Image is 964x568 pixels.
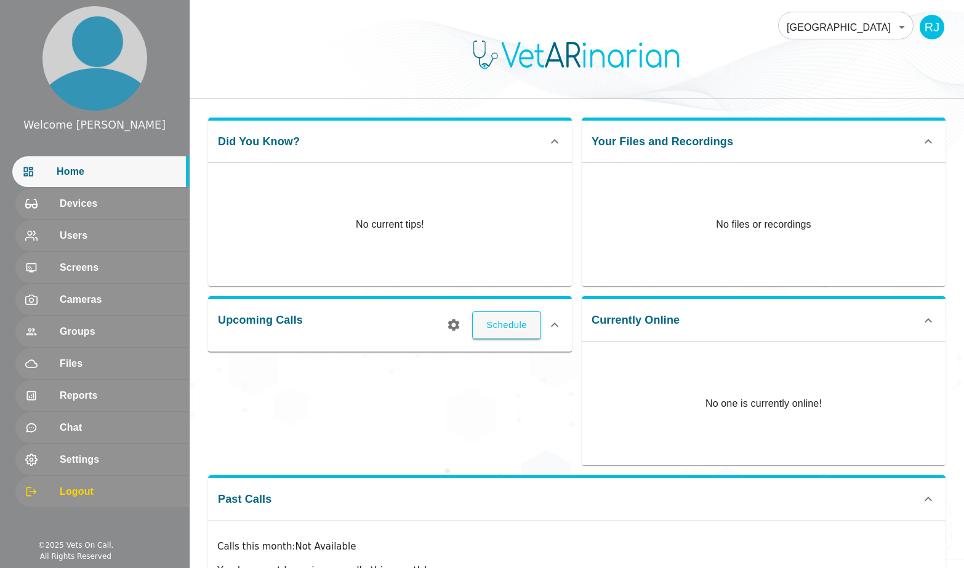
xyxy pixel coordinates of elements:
[60,324,179,339] span: Groups
[15,252,189,283] div: Screens
[12,156,189,187] div: Home
[60,260,179,275] span: Screens
[582,163,946,286] p: No files or recordings
[15,444,189,475] div: Settings
[57,164,179,179] span: Home
[15,476,189,507] div: Logout
[23,117,166,133] div: Welcome [PERSON_NAME]
[60,196,179,211] span: Devices
[466,39,688,70] img: Logo
[705,342,822,465] p: No one is currently online!
[60,420,179,435] span: Chat
[38,540,113,551] div: © 2025 Vets On Call.
[356,217,424,232] p: No current tips!
[60,388,179,403] span: Reports
[217,540,936,554] p: Calls this month : Not Available
[60,484,179,499] span: Logout
[60,228,179,243] span: Users
[15,348,189,379] div: Files
[15,188,189,219] div: Devices
[60,356,179,371] span: Files
[920,15,944,39] div: RJ
[40,551,111,562] div: All Rights Reserved
[42,6,147,111] img: profile.png
[15,220,189,251] div: Users
[15,284,189,315] div: Cameras
[60,452,179,467] span: Settings
[15,316,189,347] div: Groups
[60,292,179,307] span: Cameras
[472,311,541,338] button: Schedule
[15,380,189,411] div: Reports
[778,10,914,44] div: [GEOGRAPHIC_DATA]
[15,412,189,443] div: Chat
